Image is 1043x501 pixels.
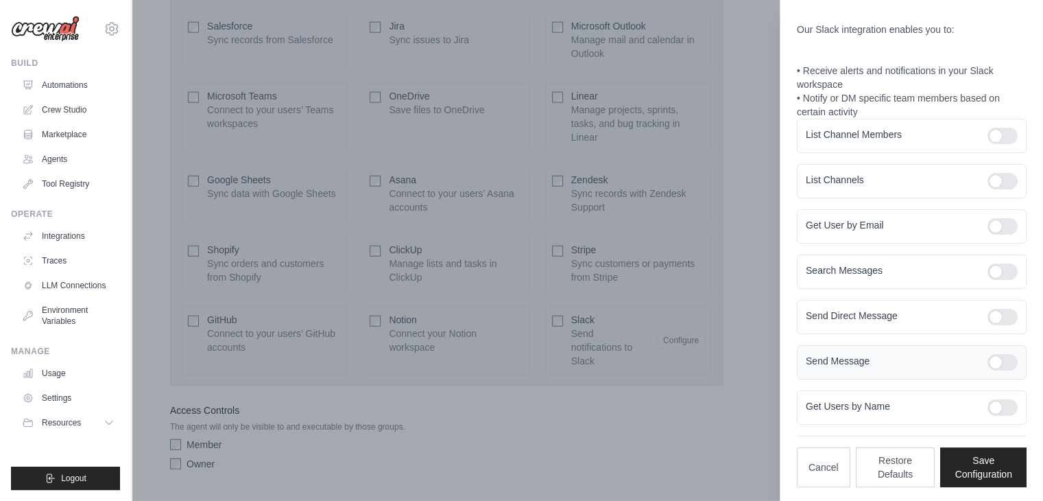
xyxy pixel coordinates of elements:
button: Cancel [797,447,850,487]
label: Send Message [806,354,976,368]
a: Environment Variables [16,299,120,332]
a: Integrations [16,225,120,247]
a: Settings [16,387,120,409]
a: LLM Connections [16,275,120,296]
button: Save Configuration [940,447,1027,487]
button: Resources [16,412,120,434]
label: List Channels [806,173,976,187]
label: Get Users by Name [806,399,976,413]
a: Crew Studio [16,99,120,121]
label: List Channel Members [806,128,976,141]
a: Marketplace [16,124,120,145]
div: Build [11,58,120,69]
button: Restore Defaults [856,447,935,487]
label: Send Direct Message [806,309,976,323]
label: Search Messages [806,264,976,277]
a: Traces [16,250,120,272]
a: Tool Registry [16,173,120,195]
button: Logout [11,467,120,490]
div: Operate [11,209,120,220]
label: Get User by Email [806,218,976,232]
a: Usage [16,362,120,384]
div: Manage [11,346,120,357]
img: Logo [11,16,80,42]
span: Resources [42,417,81,428]
a: Automations [16,74,120,96]
a: Agents [16,148,120,170]
span: Logout [61,473,86,484]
